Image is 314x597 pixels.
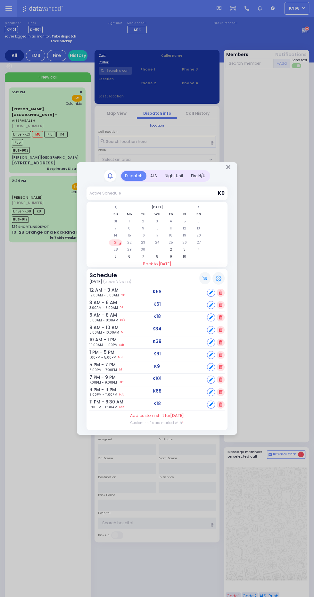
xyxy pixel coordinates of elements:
[192,253,205,260] td: 11
[153,326,161,332] h5: K34
[150,225,163,232] td: 10
[109,246,122,253] td: 28
[178,225,191,232] td: 12
[89,399,107,405] h6: 11 PM - 6:30 AM
[130,413,184,419] label: Add custom shift for
[150,211,163,218] th: We
[164,253,178,260] td: 9
[89,362,107,368] h6: 5 PM - 7 PM
[178,239,191,246] td: 26
[164,218,178,225] td: 4
[109,225,122,232] td: 7
[119,405,124,410] a: Edit
[89,375,107,380] h6: 7 PM - 9 PM
[89,387,107,393] h6: 9 PM - 11 PM
[89,355,116,360] span: 1:00PM - 5:00PM
[121,293,125,298] a: Edit
[192,211,205,218] th: Sa
[123,211,136,218] th: Mo
[119,368,123,372] a: Edit
[118,355,123,360] a: Edit
[136,232,150,239] td: 16
[89,325,107,330] h6: 8 AM - 10 AM
[120,305,124,310] a: Edit
[89,350,107,355] h6: 1 PM - 5 PM
[119,380,123,385] a: Edit
[103,279,131,285] span: (כח אלול תשפה)
[197,205,200,209] span: Next Month
[150,253,163,260] td: 8
[178,232,191,239] td: 19
[154,364,160,369] h5: K9
[89,337,107,343] h6: 10 AM - 1 PM
[136,225,150,232] td: 9
[164,225,178,232] td: 11
[123,239,136,246] td: 22
[153,401,161,406] h5: K18
[192,246,205,253] td: 4
[89,312,107,318] h6: 6 AM - 8 AM
[89,368,117,372] span: 5:00PM - 7:00PM
[178,218,191,225] td: 5
[89,318,118,323] span: 6:00AM - 8:00AM
[109,218,122,225] td: 31
[123,204,191,211] th: Select Month
[150,218,163,225] td: 3
[89,380,117,385] span: 7:00PM - 9:00PM
[89,272,131,279] h3: Schedule
[136,218,150,225] td: 2
[192,232,205,239] td: 20
[136,239,150,246] td: 23
[150,246,163,253] td: 1
[150,239,163,246] td: 24
[89,405,117,410] span: 11:00PM - 6:30AM
[153,376,161,381] h5: K101
[89,330,119,335] span: 8:00AM - 10:00AM
[89,287,107,293] h6: 12 AM - 3 AM
[89,190,121,196] div: Active Schedule
[153,302,161,307] h5: K61
[123,253,136,260] td: 6
[187,171,209,181] div: Fire N/U
[109,232,122,239] td: 14
[136,253,150,260] td: 7
[164,232,178,239] td: 18
[164,211,178,218] th: Th
[89,279,102,285] span: [DATE]
[130,420,184,425] label: Custom shifts are marked with
[161,171,187,181] div: Night Unit
[114,205,117,209] span: Previous Month
[123,218,136,225] td: 1
[120,343,124,347] a: Edit
[153,289,161,294] h5: K68
[178,211,191,218] th: Fr
[164,246,178,253] td: 2
[164,239,178,246] td: 25
[178,246,191,253] td: 3
[109,253,122,260] td: 5
[170,413,184,418] span: [DATE]
[120,318,125,323] a: Edit
[136,246,150,253] td: 30
[218,189,225,197] span: K9
[153,388,161,394] h5: K68
[153,351,161,357] h5: K61
[89,293,119,298] span: 12:00AM - 3:00AM
[153,339,161,344] h5: K39
[226,164,230,170] button: Close
[121,330,126,335] a: Edit
[123,232,136,239] td: 15
[153,314,161,319] h5: K18
[119,392,124,397] a: Edit
[109,239,122,246] td: 21
[89,300,107,305] h6: 3 AM - 6 AM
[89,305,118,310] span: 3:00AM - 6:00AM
[192,225,205,232] td: 13
[136,211,150,218] th: Tu
[109,211,122,218] th: Su
[121,171,146,181] div: Dispatch
[89,343,118,347] span: 10:00AM - 1:00PM
[192,218,205,225] td: 6
[123,225,136,232] td: 8
[89,392,117,397] span: 9:00PM - 11:00PM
